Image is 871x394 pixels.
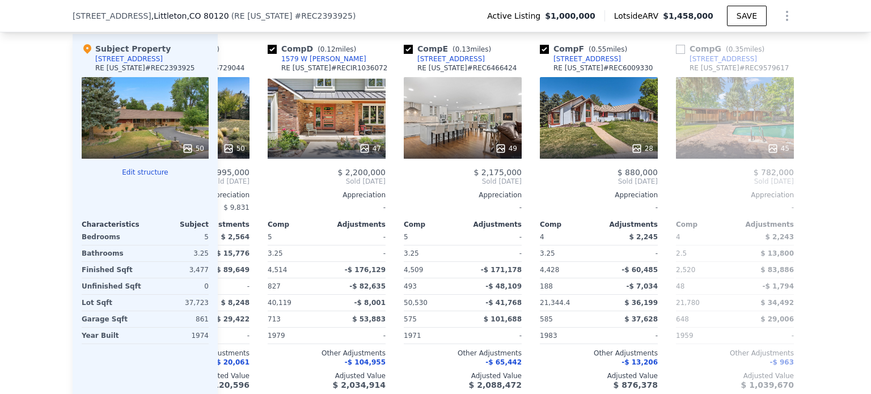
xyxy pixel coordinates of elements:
button: Show Options [776,5,798,27]
div: 3.25 [147,245,209,261]
div: Adjustments [463,220,522,229]
div: RE [US_STATE] # RECIR1036072 [281,63,387,73]
div: - [465,328,522,344]
a: [STREET_ADDRESS] [404,54,485,63]
a: [STREET_ADDRESS] [540,54,621,63]
span: -$ 171,178 [481,266,522,274]
span: 4 [540,233,544,241]
div: 1971 [404,328,460,344]
button: Edit structure [82,168,209,177]
span: -$ 8,001 [354,299,386,307]
div: Appreciation [404,190,522,200]
span: $1,000,000 [545,10,595,22]
span: Sold [DATE] [540,177,658,186]
div: Other Adjustments [268,349,386,358]
span: -$ 65,442 [485,358,522,366]
div: 50 [223,143,245,154]
div: Appreciation [676,190,794,200]
div: Finished Sqft [82,262,143,278]
span: 48 [676,282,684,290]
span: $ 15,776 [216,249,250,257]
div: 3.25 [540,245,597,261]
div: Bedrooms [82,229,143,245]
div: - [404,200,522,215]
span: $ 53,883 [352,315,386,323]
span: $ 29,006 [760,315,794,323]
span: ( miles) [721,45,769,53]
div: 47 [359,143,381,154]
div: Comp D [268,43,361,54]
a: [STREET_ADDRESS] [676,54,757,63]
span: $ 101,688 [484,315,522,323]
button: SAVE [727,6,767,26]
span: 713 [268,315,281,323]
span: , Littleton [151,10,229,22]
span: $ 2,175,000 [473,168,522,177]
div: Adjusted Value [540,371,658,380]
div: Comp [404,220,463,229]
div: [STREET_ADDRESS] [417,54,485,63]
div: RE [US_STATE] # REC9579617 [690,63,789,73]
div: - [329,328,386,344]
span: $ 37,628 [624,315,658,323]
span: Lotside ARV [614,10,663,22]
span: $ 34,492 [760,299,794,307]
span: 0.13 [455,45,471,53]
div: Adjustments [191,220,250,229]
div: - [737,328,794,344]
span: 4,514 [268,266,287,274]
div: - [268,200,386,215]
span: 5 [268,233,272,241]
div: 1983 [540,328,597,344]
div: Year Built [82,328,143,344]
div: 2.5 [676,245,733,261]
div: RE [US_STATE] # REC2393925 [95,63,195,73]
span: -$ 48,109 [485,282,522,290]
div: 0 [147,278,209,294]
span: -$ 963 [769,358,794,366]
div: 3.25 [404,245,460,261]
span: $ 880,000 [618,168,658,177]
div: Adjusted Value [268,371,386,380]
div: Appreciation [540,190,658,200]
span: $ 782,000 [754,168,794,177]
div: Bathrooms [82,245,143,261]
span: $ 13,800 [760,249,794,257]
span: # REC2393925 [294,11,352,20]
div: 1579 W [PERSON_NAME] [281,54,366,63]
div: Comp [268,220,327,229]
span: 4,428 [540,266,559,274]
span: $ 9,831 [223,204,250,211]
span: $ 1,039,670 [741,380,794,389]
div: 28 [631,143,653,154]
span: $ 2,088,472 [469,380,522,389]
span: -$ 176,129 [345,266,386,274]
div: [STREET_ADDRESS] [95,54,163,63]
div: [STREET_ADDRESS] [690,54,757,63]
span: ( miles) [448,45,496,53]
div: Adjusted Value [404,371,522,380]
span: 827 [268,282,281,290]
div: Comp F [540,43,632,54]
div: - [193,278,250,294]
div: 1974 [147,328,209,344]
span: [STREET_ADDRESS] [73,10,151,22]
span: 0.55 [591,45,607,53]
span: $ 83,886 [760,266,794,274]
span: $ 2,243 [766,233,794,241]
div: Characteristics [82,220,145,229]
span: $ 2,564 [221,233,250,241]
span: , CO 80120 [187,11,229,20]
div: Subject Property [82,43,171,54]
span: $ 2,245 [629,233,658,241]
div: 49 [495,143,517,154]
a: 1579 W [PERSON_NAME] [268,54,366,63]
span: ( miles) [584,45,632,53]
div: - [329,229,386,245]
div: 1979 [268,328,324,344]
span: ( miles) [313,45,361,53]
span: 4,509 [404,266,423,274]
div: - [193,328,250,344]
span: -$ 7,034 [627,282,658,290]
span: -$ 41,768 [485,299,522,307]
